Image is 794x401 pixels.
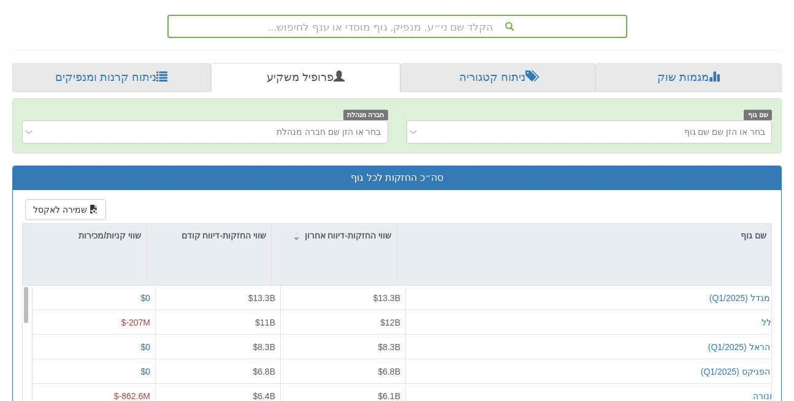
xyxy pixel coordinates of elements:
[22,172,772,183] h3: סה״כ החזקות לכל גוף
[114,391,150,400] span: $-862.6M
[140,366,150,376] span: $0
[709,292,776,304] button: * מגדל (Q1/2025)
[272,224,396,247] div: שווי החזקות-דיווח אחרון
[248,293,275,303] span: $13.3B
[121,317,150,327] span: $-207M
[211,63,400,93] a: פרופיל משקיע
[684,126,765,138] div: בחר או הזן שם שם גוף
[400,63,596,93] a: ניתוח קטגוריה
[253,342,275,351] span: $8.3B
[253,366,275,376] span: $6.8B
[762,316,776,328] button: כלל
[701,365,776,377] button: * הפניקס (Q1/2025)
[373,293,400,303] span: $13.3B
[380,317,400,327] span: $12B
[12,63,211,93] a: ניתוח קרנות ומנפיקים
[277,126,381,138] div: בחר או הזן שם חברה מנהלת
[343,110,388,120] span: חברה מנהלת
[140,342,150,351] span: $0
[397,224,771,247] div: שם גוף
[147,224,271,247] div: שווי החזקות-דיווח קודם
[378,342,400,351] span: $8.3B
[253,391,275,400] span: $6.4B
[23,224,146,247] div: שווי קניות/מכירות
[140,293,150,303] span: $0
[744,110,772,120] span: שם גוף
[595,63,782,93] a: מגמות שוק
[378,391,400,400] span: $6.1B
[378,366,400,376] span: $6.8B
[25,199,106,220] button: שמירה לאקסל
[255,317,275,327] span: $11B
[708,340,776,353] button: * הראל (Q1/2025)
[169,16,626,37] div: הקלד שם ני״ע, מנפיק, גוף מוסדי או ענף לחיפוש...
